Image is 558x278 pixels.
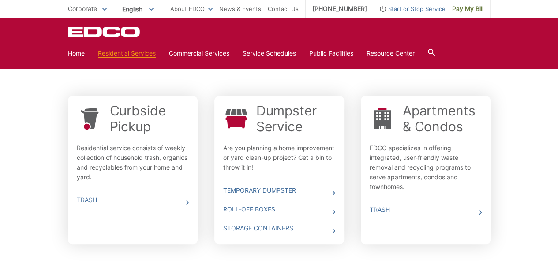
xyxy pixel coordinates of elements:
[169,48,229,58] a: Commercial Services
[367,48,415,58] a: Resource Center
[223,219,335,237] a: Storage Containers
[370,143,482,192] p: EDCO specializes in offering integrated, user-friendly waste removal and recycling programs to se...
[68,26,141,37] a: EDCD logo. Return to the homepage.
[309,48,353,58] a: Public Facilities
[77,191,189,209] a: Trash
[403,103,482,134] a: Apartments & Condos
[243,48,296,58] a: Service Schedules
[68,48,85,58] a: Home
[223,181,335,200] a: Temporary Dumpster
[370,200,482,219] a: Trash
[256,103,335,134] a: Dumpster Service
[110,103,189,134] a: Curbside Pickup
[223,143,335,172] p: Are you planning a home improvement or yard clean-up project? Get a bin to throw it in!
[268,4,299,14] a: Contact Us
[77,143,189,182] p: Residential service consists of weekly collection of household trash, organics and recyclables fr...
[116,2,160,16] span: English
[452,4,483,14] span: Pay My Bill
[68,5,97,12] span: Corporate
[170,4,213,14] a: About EDCO
[98,48,156,58] a: Residential Services
[219,4,261,14] a: News & Events
[223,200,335,219] a: Roll-Off Boxes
